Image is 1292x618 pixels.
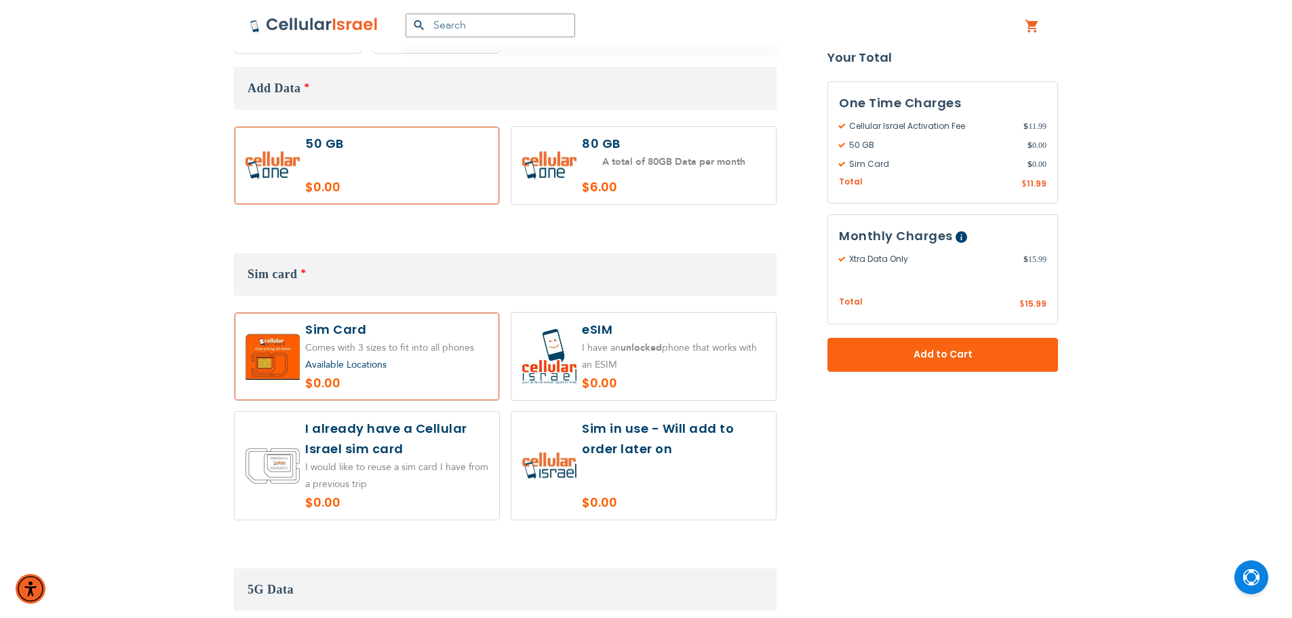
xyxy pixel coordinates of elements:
[839,158,1027,170] span: Sim Card
[839,139,1027,151] span: 50 GB
[1025,298,1046,310] span: 15.99
[248,267,298,281] span: Sim card
[248,583,294,596] span: 5G Data
[839,296,863,309] span: Total
[839,228,953,245] span: Monthly Charges
[956,232,967,244] span: Help
[839,254,1023,266] span: Xtra Data Only
[305,358,387,371] a: Available Locations
[1027,139,1032,151] span: $
[872,348,1013,362] span: Add to Cart
[1027,158,1032,170] span: $
[16,574,45,604] div: Accessibility Menu
[250,17,378,33] img: Cellular Israel Logo
[839,120,1023,132] span: Cellular Israel Activation Fee
[406,14,575,37] input: Search
[1027,158,1046,170] span: 0.00
[1023,254,1028,266] span: $
[839,176,863,189] span: Total
[1021,178,1027,191] span: $
[827,47,1058,68] strong: Your Total
[839,93,1046,113] h3: One Time Charges
[1027,178,1046,189] span: 11.99
[1023,254,1046,266] span: 15.99
[1027,139,1046,151] span: 0.00
[827,338,1058,372] button: Add to Cart
[248,81,301,95] span: Add Data
[1023,120,1046,132] span: 11.99
[1019,299,1025,311] span: $
[1023,120,1028,132] span: $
